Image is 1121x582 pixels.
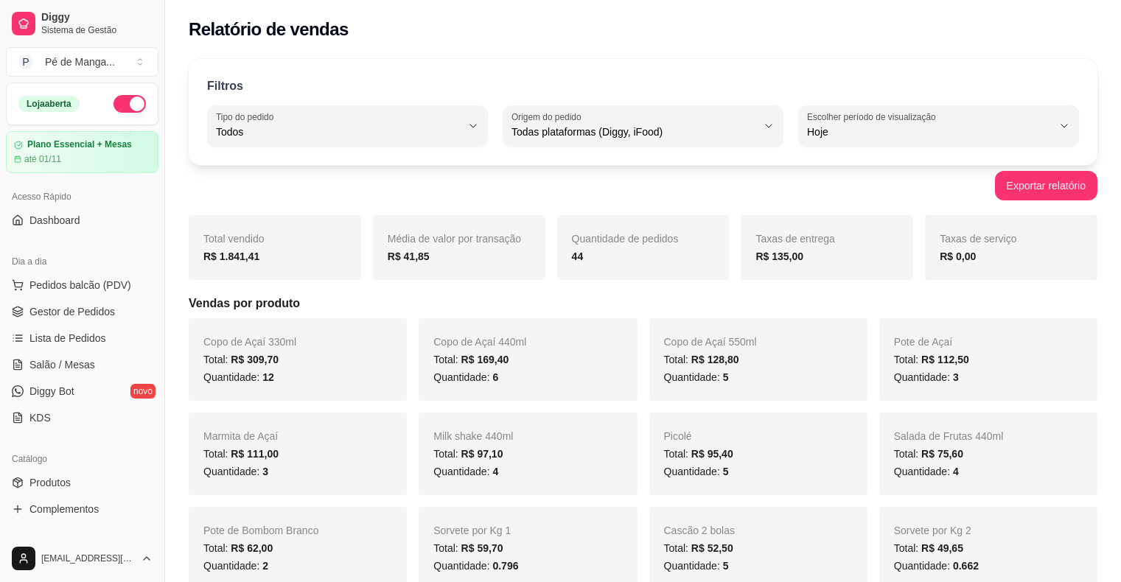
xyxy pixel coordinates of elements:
[492,560,518,572] span: 0.796
[41,11,153,24] span: Diggy
[203,542,273,554] span: Total:
[6,353,158,376] a: Salão / Mesas
[894,336,952,348] span: Pote de Açaí
[6,406,158,430] a: KDS
[6,497,158,521] a: Complementos
[755,250,803,262] strong: R$ 135,00
[940,250,976,262] strong: R$ 0,00
[203,525,318,536] span: Pote de Bombom Branco
[203,448,279,460] span: Total:
[433,560,518,572] span: Quantidade:
[262,466,268,477] span: 3
[894,466,959,477] span: Quantidade:
[216,125,461,139] span: Todos
[511,111,586,123] label: Origem do pedido
[203,250,259,262] strong: R$ 1.841,41
[433,336,526,348] span: Copo de Açaí 440ml
[388,233,521,245] span: Média de valor por transação
[894,525,971,536] span: Sorvete por Kg 2
[664,430,692,442] span: Picolé
[433,542,503,554] span: Total:
[953,466,959,477] span: 4
[29,502,99,516] span: Complementos
[6,447,158,471] div: Catálogo
[433,354,509,365] span: Total:
[216,111,279,123] label: Tipo do pedido
[664,448,733,460] span: Total:
[433,430,513,442] span: Milk shake 440ml
[41,24,153,36] span: Sistema de Gestão
[18,55,33,69] span: P
[572,250,584,262] strong: 44
[203,371,274,383] span: Quantidade:
[723,466,729,477] span: 5
[262,560,268,572] span: 2
[203,354,279,365] span: Total:
[189,18,349,41] h2: Relatório de vendas
[664,354,739,365] span: Total:
[41,553,135,564] span: [EMAIL_ADDRESS][DOMAIN_NAME]
[29,278,131,292] span: Pedidos balcão (PDV)
[6,471,158,494] a: Produtos
[433,371,498,383] span: Quantidade:
[203,466,268,477] span: Quantidade:
[6,379,158,403] a: Diggy Botnovo
[995,171,1097,200] button: Exportar relatório
[24,153,61,165] article: até 01/11
[953,371,959,383] span: 3
[894,430,1004,442] span: Salada de Frutas 440ml
[664,466,729,477] span: Quantidade:
[189,295,1097,312] h5: Vendas por produto
[231,448,279,460] span: R$ 111,00
[6,185,158,208] div: Acesso Rápido
[921,448,963,460] span: R$ 75,60
[18,96,80,112] div: Loja aberta
[27,139,132,150] article: Plano Essencial + Mesas
[723,560,729,572] span: 5
[6,273,158,297] button: Pedidos balcão (PDV)
[29,384,74,399] span: Diggy Bot
[664,371,729,383] span: Quantidade:
[691,354,739,365] span: R$ 128,80
[388,250,430,262] strong: R$ 41,85
[461,542,503,554] span: R$ 59,70
[807,111,940,123] label: Escolher período de visualização
[664,525,736,536] span: Cascão 2 bolas
[492,466,498,477] span: 4
[29,304,115,319] span: Gestor de Pedidos
[433,448,503,460] span: Total:
[511,125,757,139] span: Todas plataformas (Diggy, iFood)
[114,95,146,113] button: Alterar Status
[207,105,488,147] button: Tipo do pedidoTodos
[207,77,243,95] p: Filtros
[29,331,106,346] span: Lista de Pedidos
[664,336,757,348] span: Copo de Açaí 550ml
[664,560,729,572] span: Quantidade:
[6,326,158,350] a: Lista de Pedidos
[262,371,274,383] span: 12
[572,233,679,245] span: Quantidade de pedidos
[6,208,158,232] a: Dashboard
[691,448,733,460] span: R$ 95,40
[231,542,273,554] span: R$ 62,00
[231,354,279,365] span: R$ 309,70
[29,357,95,372] span: Salão / Mesas
[461,448,503,460] span: R$ 97,10
[894,371,959,383] span: Quantidade:
[755,233,834,245] span: Taxas de entrega
[953,560,979,572] span: 0.662
[894,354,969,365] span: Total:
[45,55,115,69] div: Pé de Manga ...
[503,105,783,147] button: Origem do pedidoTodas plataformas (Diggy, iFood)
[6,6,158,41] a: DiggySistema de Gestão
[798,105,1079,147] button: Escolher período de visualizaçãoHoje
[492,371,498,383] span: 6
[894,560,979,572] span: Quantidade:
[203,560,268,572] span: Quantidade:
[921,542,963,554] span: R$ 49,65
[691,542,733,554] span: R$ 52,50
[894,448,963,460] span: Total:
[940,233,1016,245] span: Taxas de serviço
[723,371,729,383] span: 5
[29,213,80,228] span: Dashboard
